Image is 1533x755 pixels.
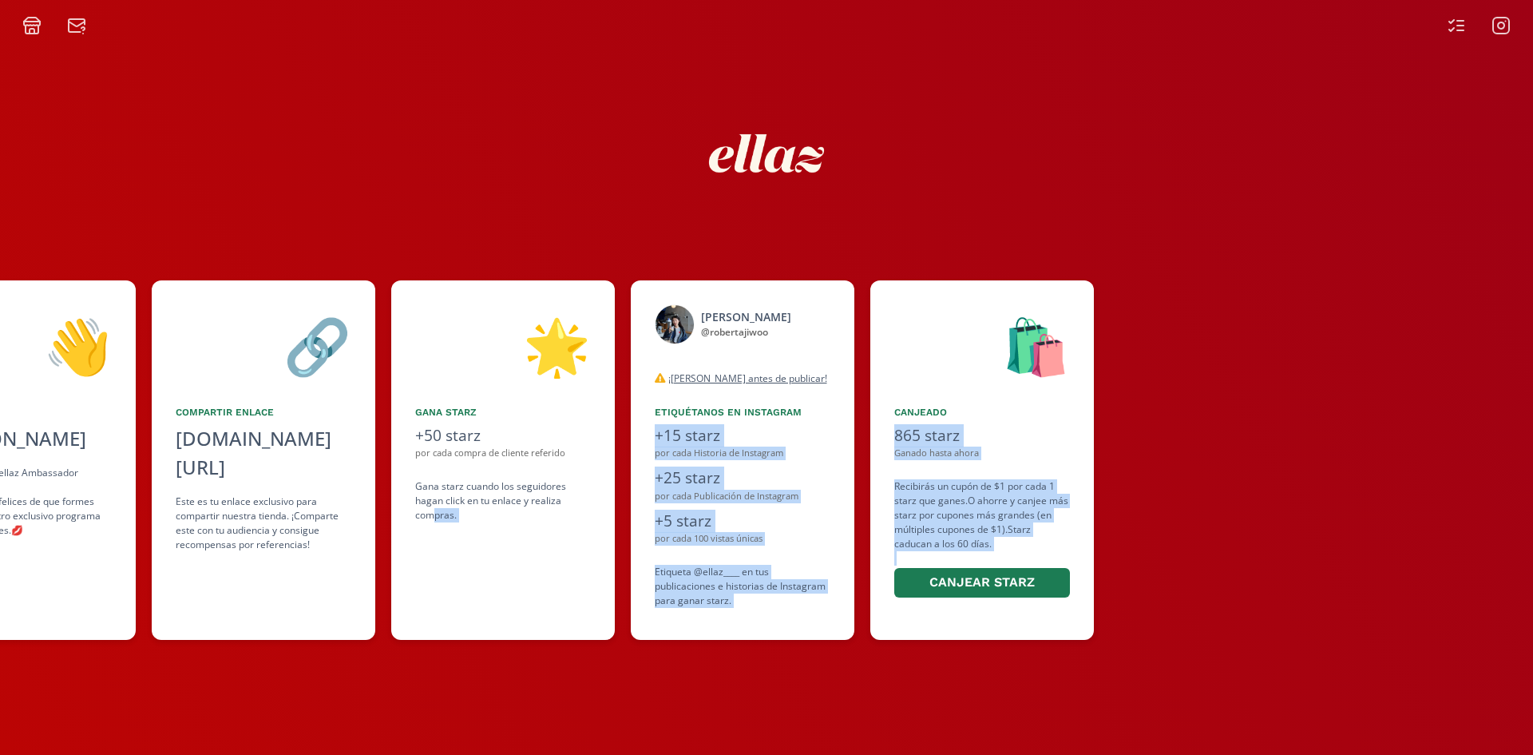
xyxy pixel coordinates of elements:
div: 🛍️ [894,304,1070,386]
img: nKmKAABZpYV7 [695,81,838,225]
div: Gana starz cuando los seguidores hagan click en tu enlace y realiza compras . [415,479,591,523]
div: 865 starz [894,424,1070,447]
img: 524810648_18520113457031687_8089223174440955574_n.jpg [655,304,695,344]
div: Ganado hasta ahora [894,447,1070,460]
div: por cada Publicación de Instagram [655,490,830,503]
div: Canjeado [894,405,1070,419]
div: [DOMAIN_NAME][URL] [176,424,351,482]
div: por cada Historia de Instagram [655,447,830,460]
div: por cada 100 vistas únicas [655,532,830,546]
button: Canjear starz [894,568,1070,598]
div: 🔗 [176,304,351,386]
div: Etiqueta @ellaz____ en tus publicaciones e historias de Instagram para ganar starz. [655,565,830,608]
div: por cada compra de cliente referido [415,447,591,460]
div: +50 starz [415,424,591,447]
div: Compartir Enlace [176,405,351,419]
div: +25 starz [655,467,830,490]
u: ¡[PERSON_NAME] antes de publicar! [668,372,827,385]
div: Recibirás un cupón de $1 por cada 1 starz que ganes. O ahorre y canjee más starz por cupones más ... [894,479,1070,600]
div: Gana starz [415,405,591,419]
div: 🌟 [415,304,591,386]
div: [PERSON_NAME] [701,308,791,325]
div: Etiquétanos en Instagram [655,405,830,419]
div: +5 starz [655,510,830,533]
div: Este es tu enlace exclusivo para compartir nuestra tienda. ¡Comparte este con tu audiencia y cons... [176,495,351,552]
div: +15 starz [655,424,830,447]
div: @ robertajiwoo [701,325,791,340]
